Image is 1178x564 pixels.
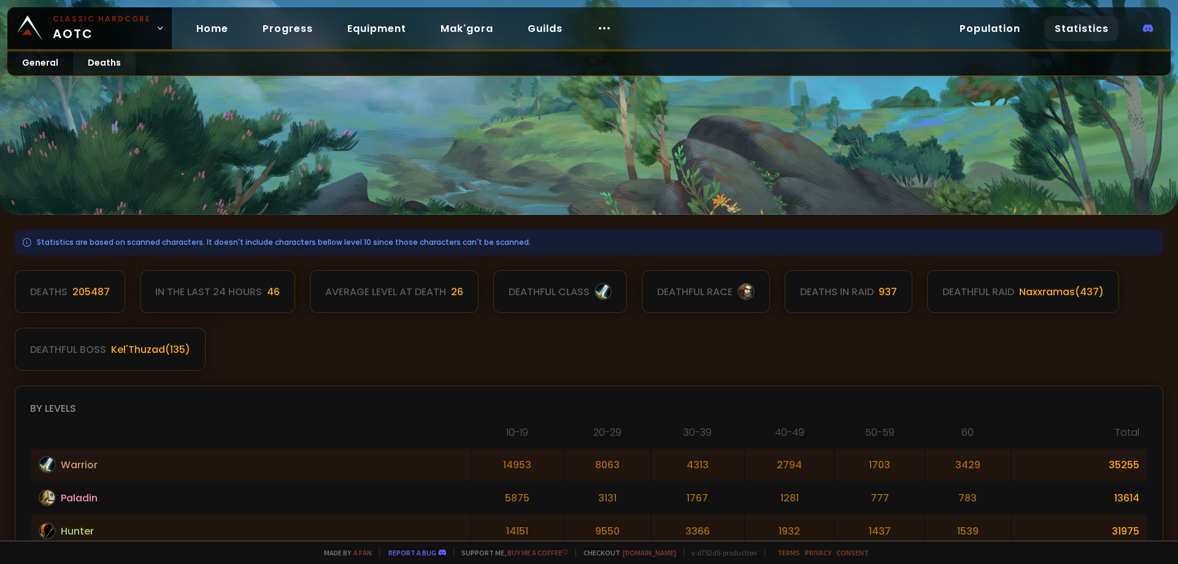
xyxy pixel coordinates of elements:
td: 1932 [745,515,834,547]
a: a fan [353,548,372,557]
a: Privacy [805,548,831,557]
div: 26 [451,284,463,299]
a: Mak'gora [431,16,503,41]
a: Report a bug [388,548,436,557]
span: Paladin [61,490,98,506]
td: 35255 [1012,449,1147,481]
td: 31975 [1012,515,1147,547]
a: Statistics [1045,16,1118,41]
td: 1539 [925,515,1011,547]
td: 4313 [652,449,744,481]
a: Buy me a coffee [507,548,568,557]
td: 3366 [652,515,744,547]
td: 777 [835,482,924,514]
a: Deaths [73,52,136,75]
th: Total [1012,425,1147,447]
a: Guilds [518,16,572,41]
a: Population [950,16,1030,41]
div: Average level at death [325,284,446,299]
td: 783 [925,482,1011,514]
th: 20-29 [565,425,650,447]
div: Kel'Thuzad ( 135 ) [111,342,190,357]
div: deathful race [657,284,733,299]
a: General [7,52,73,75]
td: 3131 [565,482,650,514]
span: Checkout [576,548,676,557]
div: 46 [267,284,280,299]
td: 9550 [565,515,650,547]
div: deathful class [509,284,590,299]
span: Made by [317,548,372,557]
span: v. d752d5 - production [683,548,757,557]
th: 60 [925,425,1011,447]
td: 5875 [471,482,564,514]
th: 10-19 [471,425,564,447]
a: Consent [836,548,869,557]
a: Classic HardcoreAOTC [7,7,172,49]
td: 8063 [565,449,650,481]
div: 937 [879,284,897,299]
div: deathful raid [942,284,1014,299]
td: 1437 [835,515,924,547]
a: Terms [777,548,800,557]
div: Naxxramas ( 437 ) [1019,284,1104,299]
div: deathful boss [30,342,106,357]
th: 50-59 [835,425,924,447]
div: 205487 [72,284,110,299]
span: Hunter [61,523,94,539]
td: 1703 [835,449,924,481]
a: Progress [253,16,323,41]
div: Deaths [30,284,67,299]
a: Equipment [337,16,416,41]
th: 30-39 [652,425,744,447]
div: Statistics are based on scanned characters. It doesn't include characters bellow level 10 since t... [15,230,1163,255]
a: [DOMAIN_NAME] [623,548,676,557]
div: In the last 24 hours [155,284,262,299]
a: Home [187,16,238,41]
td: 1767 [652,482,744,514]
td: 2794 [745,449,834,481]
td: 1281 [745,482,834,514]
td: 13614 [1012,482,1147,514]
td: 3429 [925,449,1011,481]
td: 14151 [471,515,564,547]
span: Warrior [61,457,98,473]
span: Support me, [453,548,568,557]
div: By levels [30,401,1148,416]
div: Deaths in raid [800,284,874,299]
small: Classic Hardcore [53,14,151,25]
td: 14953 [471,449,564,481]
th: 40-49 [745,425,834,447]
span: AOTC [53,14,151,43]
